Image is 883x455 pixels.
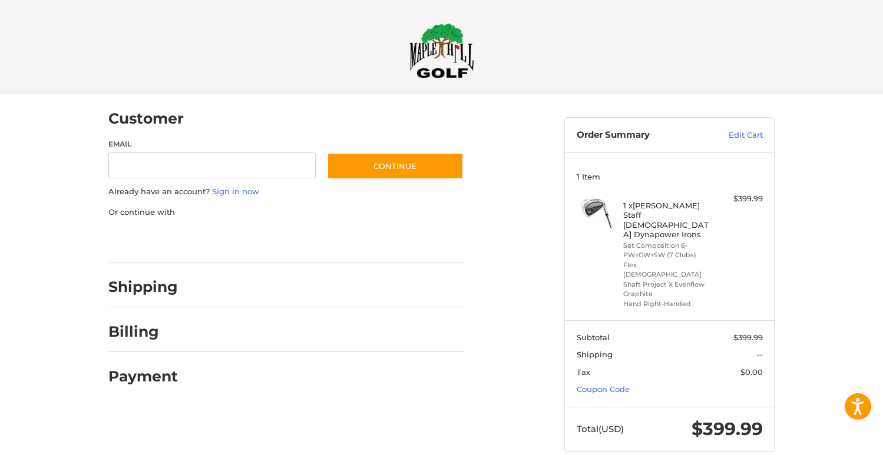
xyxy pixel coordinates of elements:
p: Already have an account? [108,186,464,198]
a: Coupon Code [577,384,630,394]
span: -- [757,350,763,359]
iframe: PayPal-paylater [204,230,293,251]
a: Edit Cart [703,129,763,141]
img: Maple Hill Golf [409,23,474,78]
label: Email [108,139,316,150]
p: Or continue with [108,207,464,218]
span: Tax [577,367,590,377]
li: Set Composition 6-PW+GW+SW (7 Clubs) [623,241,713,260]
button: Continue [327,152,464,180]
iframe: PayPal-venmo [305,230,393,251]
div: $399.99 [716,193,763,205]
span: Subtotal [577,333,610,342]
h2: Billing [108,323,177,341]
h2: Customer [108,109,184,128]
h4: 1 x [PERSON_NAME] Staff [DEMOGRAPHIC_DATA] Dynapower Irons [623,201,713,239]
iframe: PayPal-paypal [105,230,193,251]
li: Shaft Project X Evenflow Graphite [623,280,713,299]
a: Sign in now [212,187,259,196]
h3: 1 Item [577,172,763,181]
h2: Payment [108,367,178,386]
h3: Order Summary [577,129,703,141]
span: Shipping [577,350,613,359]
span: $0.00 [740,367,763,377]
h2: Shipping [108,278,178,296]
span: $399.99 [733,333,763,342]
li: Hand Right-Handed [623,299,713,309]
li: Flex [DEMOGRAPHIC_DATA] [623,260,713,280]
